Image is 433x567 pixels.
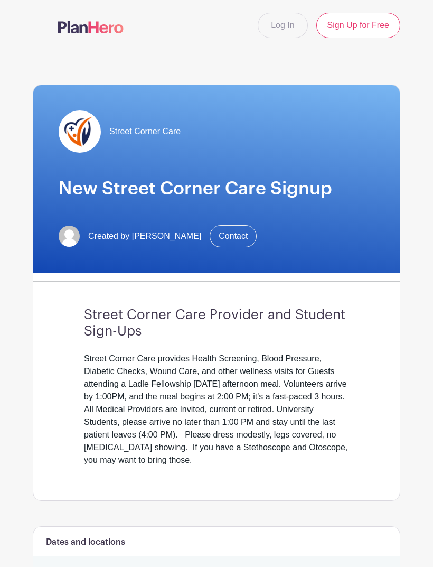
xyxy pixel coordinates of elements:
a: Sign Up for Free [316,13,400,38]
h1: New Street Corner Care Signup [59,178,374,200]
a: Log In [258,13,307,38]
img: default-ce2991bfa6775e67f084385cd625a349d9dcbb7a52a09fb2fda1e96e2d18dcdb.png [59,226,80,247]
img: logo-507f7623f17ff9eddc593b1ce0a138ce2505c220e1c5a4e2b4648c50719b7d32.svg [58,21,124,33]
a: Contact [210,225,257,247]
span: Street Corner Care [109,125,181,138]
img: SCC%20PlanHero.png [59,110,101,153]
h3: Street Corner Care Provider and Student Sign-Ups [84,307,349,340]
span: Created by [PERSON_NAME] [88,230,201,243]
h6: Dates and locations [46,537,125,547]
div: Street Corner Care provides Health Screening, Blood Pressure, Diabetic Checks, Wound Care, and ot... [84,352,349,467]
